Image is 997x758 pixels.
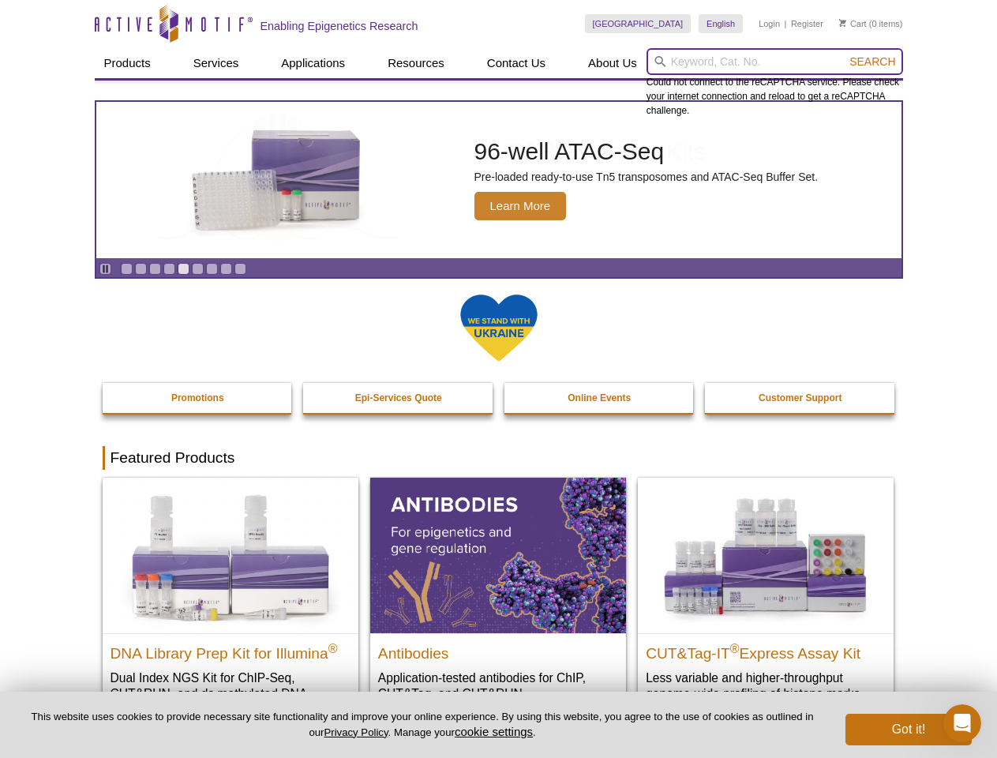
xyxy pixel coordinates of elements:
sup: ® [328,641,338,655]
a: Applications [272,48,354,78]
a: Resources [378,48,454,78]
a: Services [184,48,249,78]
span: Learn More [474,192,567,220]
a: Go to slide 3 [149,263,161,275]
h2: Featured Products [103,446,895,470]
span: Search [849,55,895,68]
a: Go to slide 8 [220,263,232,275]
a: Privacy Policy [324,726,388,738]
button: Search [845,54,900,69]
button: cookie settings [455,725,533,738]
a: About Us [579,48,647,78]
strong: Customer Support [759,392,841,403]
div: Could not connect to the reCAPTCHA service. Please check your internet connection and reload to g... [647,48,903,118]
a: [GEOGRAPHIC_DATA] [585,14,692,33]
a: CUT&Tag-IT® Express Assay Kit CUT&Tag-IT®Express Assay Kit Less variable and higher-throughput ge... [638,478,894,717]
img: DNA Library Prep Kit for Illumina [103,478,358,632]
h2: Enabling Epigenetics Research [260,19,418,33]
a: Toggle autoplay [99,263,111,275]
a: Go to slide 6 [192,263,204,275]
a: Customer Support [705,383,896,413]
a: Promotions [103,383,294,413]
a: Go to slide 5 [178,263,189,275]
p: Pre-loaded ready-to-use Tn5 transposomes and ATAC-Seq Buffer Set. [474,170,819,184]
p: Dual Index NGS Kit for ChIP-Seq, CUT&RUN, and ds methylated DNA assays. [111,670,350,718]
h2: DNA Library Prep Kit for Illumina [111,638,350,662]
img: Active Motif Kit photo [178,121,376,239]
a: Active Motif Kit photo 96-well ATAC-Seq Pre-loaded ready-to-use Tn5 transposomes and ATAC-Seq Buf... [96,102,901,258]
h2: CUT&Tag-IT Express Assay Kit [646,638,886,662]
a: Go to slide 4 [163,263,175,275]
a: All Antibodies Antibodies Application-tested antibodies for ChIP, CUT&Tag, and CUT&RUN. [370,478,626,717]
strong: Promotions [171,392,224,403]
a: English [699,14,743,33]
p: This website uses cookies to provide necessary site functionality and improve your online experie... [25,710,819,740]
article: 96-well ATAC-Seq [96,102,901,258]
h2: 96-well ATAC-Seq [474,140,819,163]
li: | [785,14,787,33]
h2: Antibodies [378,638,618,662]
strong: Epi-Services Quote [355,392,442,403]
a: Cart [839,18,867,29]
a: Register [791,18,823,29]
sup: ® [730,641,740,655]
a: Go to slide 2 [135,263,147,275]
a: Online Events [504,383,695,413]
img: CUT&Tag-IT® Express Assay Kit [638,478,894,632]
iframe: Intercom live chat [943,704,981,742]
img: Your Cart [839,19,846,27]
a: Go to slide 7 [206,263,218,275]
a: Go to slide 1 [121,263,133,275]
a: Login [759,18,780,29]
img: All Antibodies [370,478,626,632]
li: (0 items) [839,14,903,33]
img: We Stand With Ukraine [459,293,538,363]
a: Products [95,48,160,78]
p: Application-tested antibodies for ChIP, CUT&Tag, and CUT&RUN. [378,670,618,702]
a: Contact Us [478,48,555,78]
a: Epi-Services Quote [303,383,494,413]
a: DNA Library Prep Kit for Illumina DNA Library Prep Kit for Illumina® Dual Index NGS Kit for ChIP-... [103,478,358,733]
strong: Online Events [568,392,631,403]
a: Go to slide 9 [234,263,246,275]
p: Less variable and higher-throughput genome-wide profiling of histone marks​. [646,670,886,702]
input: Keyword, Cat. No. [647,48,903,75]
button: Got it! [845,714,972,745]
